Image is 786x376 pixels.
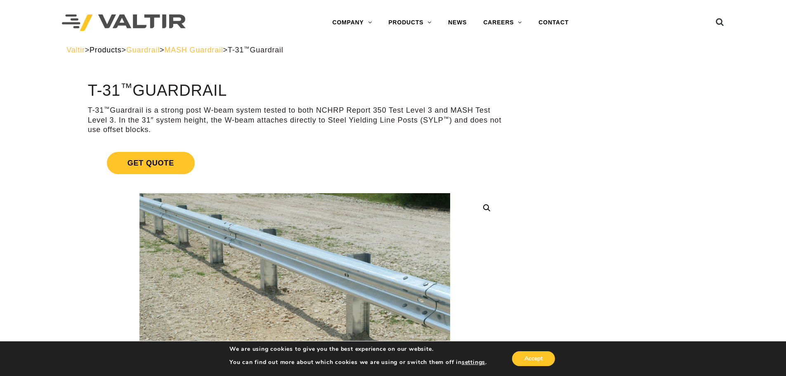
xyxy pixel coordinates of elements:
[104,106,110,112] sup: ™
[126,46,160,54] a: Guardrail
[88,82,502,99] h1: T-31 Guardrail
[444,116,449,122] sup: ™
[228,46,283,54] span: T-31 Guardrail
[530,14,577,31] a: CONTACT
[88,106,502,135] p: T-31 Guardrail is a strong post W-beam system tested to both NCHRP Report 350 Test Level 3 and MA...
[475,14,530,31] a: CAREERS
[164,46,223,54] a: MASH Guardrail
[380,14,440,31] a: PRODUCTS
[229,345,487,353] p: We are using cookies to give you the best experience on our website.
[440,14,475,31] a: NEWS
[229,359,487,366] p: You can find out more about which cookies we are using or switch them off in .
[66,45,720,55] div: > > > >
[244,45,250,52] sup: ™
[324,14,380,31] a: COMPANY
[107,152,195,174] span: Get Quote
[66,46,85,54] a: Valtir
[512,351,555,366] button: Accept
[62,14,186,31] img: Valtir
[88,142,502,184] a: Get Quote
[462,359,485,366] button: settings
[120,81,132,94] sup: ™
[90,46,121,54] a: Products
